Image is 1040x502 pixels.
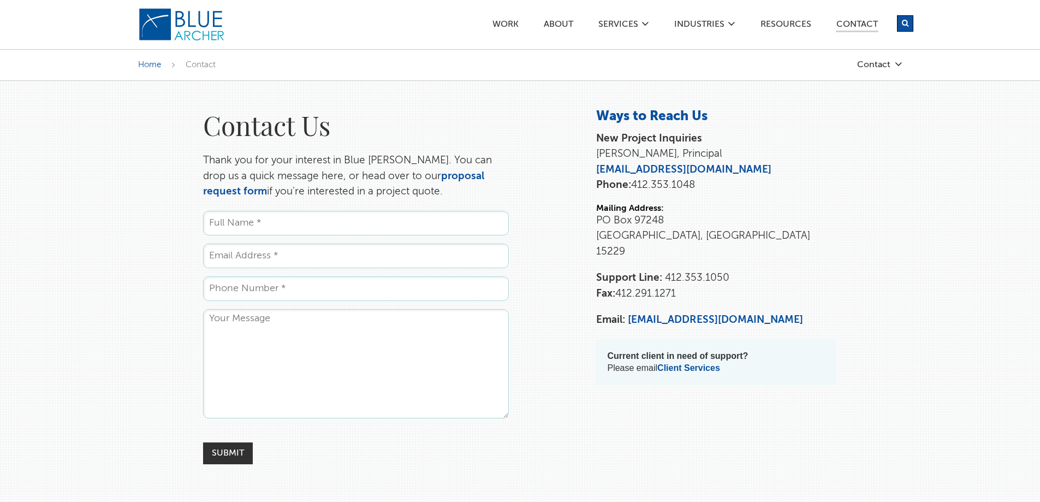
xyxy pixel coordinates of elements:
p: Thank you for your interest in Blue [PERSON_NAME]. You can drop us a quick message here, or head ... [203,153,509,200]
input: Phone Number * [203,276,509,301]
h3: Ways to Reach Us [596,108,836,126]
a: SERVICES [598,20,639,32]
strong: Mailing Address: [596,204,664,213]
h1: Contact Us [203,108,509,142]
a: Industries [674,20,725,32]
strong: Phone: [596,180,631,190]
a: ABOUT [543,20,574,32]
input: Submit [203,442,253,464]
input: Email Address * [203,244,509,268]
a: [EMAIL_ADDRESS][DOMAIN_NAME] [596,164,771,175]
img: Blue Archer Logo [138,8,225,42]
a: Contact [836,20,878,32]
input: Full Name * [203,211,509,235]
p: Please email [607,350,825,374]
strong: Fax: [596,288,615,299]
span: Contact [186,61,216,69]
strong: Current client in need of support? [607,351,748,361]
a: Resources [760,20,812,32]
p: 412.291.1271 [596,270,836,302]
strong: Email: [596,315,625,325]
span: 412.353.1050 [665,273,729,283]
a: Contact [793,60,902,69]
a: [EMAIL_ADDRESS][DOMAIN_NAME] [628,315,803,325]
a: Home [138,61,161,69]
a: Work [492,20,519,32]
p: [PERSON_NAME], Principal 412.353.1048 [596,131,836,193]
a: Client Services [657,363,720,373]
p: PO Box 97248 [GEOGRAPHIC_DATA], [GEOGRAPHIC_DATA] 15229 [596,213,836,260]
strong: New Project Inquiries [596,133,702,144]
strong: Support Line: [596,273,662,283]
